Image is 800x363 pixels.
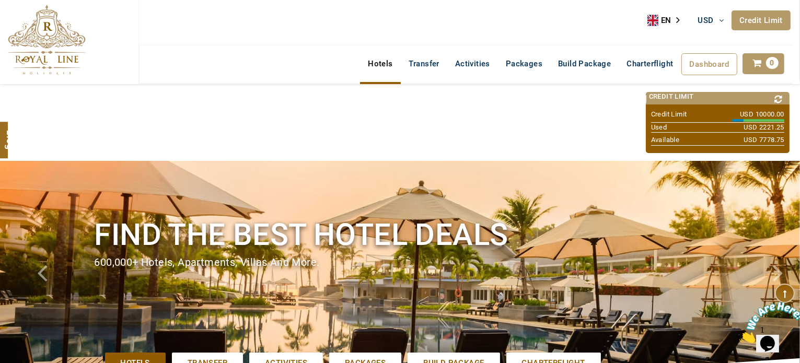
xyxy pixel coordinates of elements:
[647,13,687,28] div: Language
[95,215,706,254] h1: Find the best hotel deals
[550,53,619,74] a: Build Package
[740,110,784,120] span: USD 10000.00
[647,13,687,28] aside: Language selected: English
[401,53,447,74] a: Transfer
[651,123,667,131] span: Used
[8,5,86,75] img: The Royal Line Holidays
[698,16,714,25] span: USD
[360,53,400,74] a: Hotels
[619,53,681,74] a: Charterflight
[649,92,694,100] span: Credit Limit
[744,123,784,133] span: USD 2221.25
[447,53,498,74] a: Activities
[4,4,69,45] img: Chat attention grabber
[651,110,687,118] span: Credit Limit
[732,10,791,30] a: Credit Limit
[766,57,779,69] span: 0
[647,13,687,28] a: EN
[735,298,800,347] iframe: chat widget
[627,59,673,68] span: Charterflight
[95,255,706,270] div: 600,000+ hotels, apartments, villas and more.
[651,136,680,144] span: Available
[498,53,550,74] a: Packages
[4,4,8,13] span: 1
[690,60,729,69] span: Dashboard
[744,135,784,145] span: USD 7778.75
[743,53,784,74] a: 0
